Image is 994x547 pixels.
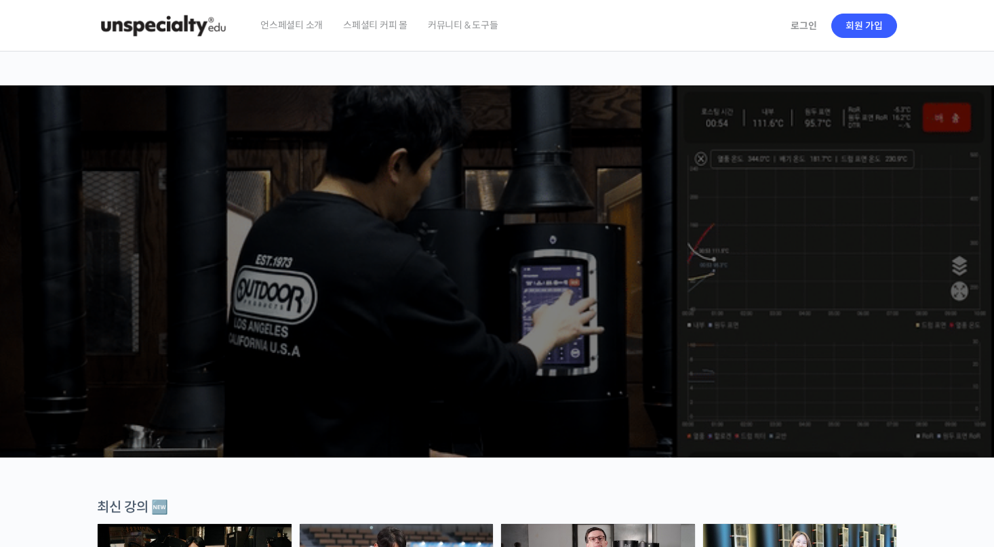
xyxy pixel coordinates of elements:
[14,282,980,301] p: 시간과 장소에 구애받지 않고, 검증된 커리큘럼으로
[782,10,825,41] a: 로그인
[831,14,897,38] a: 회원 가입
[97,498,897,516] div: 최신 강의 🆕
[14,207,980,276] p: [PERSON_NAME]을 다하는 당신을 위해, 최고와 함께 만든 커피 클래스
